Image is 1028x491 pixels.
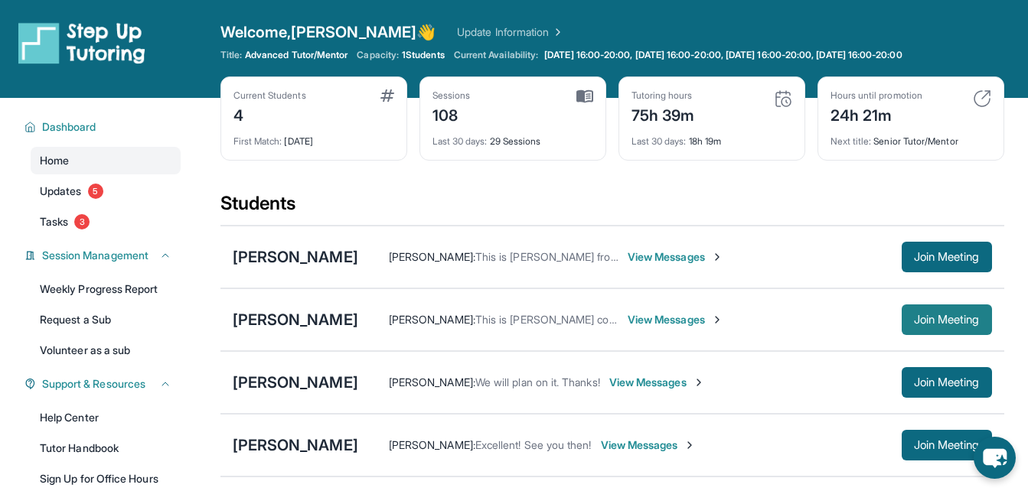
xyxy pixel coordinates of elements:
[601,437,697,453] span: View Messages
[974,437,1016,479] button: chat-button
[631,89,695,102] div: Tutoring hours
[36,248,171,263] button: Session Management
[220,49,242,61] span: Title:
[31,177,181,205] a: Updates5
[902,367,992,398] button: Join Meeting
[88,184,103,199] span: 5
[831,89,922,102] div: Hours until promotion
[233,246,358,268] div: [PERSON_NAME]
[432,126,593,148] div: 29 Sessions
[31,404,181,431] a: Help Center
[36,376,171,392] button: Support & Resources
[902,242,992,272] button: Join Meeting
[475,438,592,451] span: Excellent! See you then!
[711,314,723,326] img: Chevron-Right
[902,304,992,335] button: Join Meeting
[774,89,792,108] img: card
[380,89,394,102] img: card
[389,313,475,326] span: [PERSON_NAME] :
[544,49,902,61] span: [DATE] 16:00-20:00, [DATE] 16:00-20:00, [DATE] 16:00-20:00, [DATE] 16:00-20:00
[40,153,69,168] span: Home
[42,376,145,392] span: Support & Resources
[40,214,68,229] span: Tasks
[31,275,181,303] a: Weekly Progress Report
[693,376,705,389] img: Chevron-Right
[220,191,1004,225] div: Students
[233,135,282,147] span: First Match :
[684,439,696,451] img: Chevron-Right
[914,252,980,262] span: Join Meeting
[389,376,475,389] span: [PERSON_NAME] :
[36,119,171,135] button: Dashboard
[914,315,980,324] span: Join Meeting
[245,49,348,61] span: Advanced Tutor/Mentor
[609,375,705,390] span: View Messages
[914,441,980,450] span: Join Meeting
[18,21,145,64] img: logo
[220,21,436,43] span: Welcome, [PERSON_NAME] 👋
[42,119,96,135] span: Dashboard
[973,89,991,108] img: card
[628,249,723,265] span: View Messages
[233,309,358,330] div: [PERSON_NAME]
[233,89,306,102] div: Current Students
[31,337,181,364] a: Volunteer as a sub
[914,378,980,387] span: Join Meeting
[457,24,564,40] a: Update Information
[831,135,872,147] span: Next title :
[233,372,358,393] div: [PERSON_NAME]
[402,49,445,61] span: 1 Students
[549,24,564,40] img: Chevron Right
[40,184,82,199] span: Updates
[357,49,399,61] span: Capacity:
[631,126,792,148] div: 18h 19m
[454,49,538,61] span: Current Availability:
[389,250,475,263] span: [PERSON_NAME] :
[475,376,600,389] span: We will plan on it. Thanks!
[31,147,181,174] a: Home
[432,135,488,147] span: Last 30 days :
[432,89,471,102] div: Sessions
[831,126,991,148] div: Senior Tutor/Mentor
[42,248,148,263] span: Session Management
[576,89,593,103] img: card
[233,102,306,126] div: 4
[631,135,687,147] span: Last 30 days :
[31,434,181,462] a: Tutor Handbook
[711,251,723,263] img: Chevron-Right
[902,430,992,460] button: Join Meeting
[631,102,695,126] div: 75h 39m
[628,312,723,327] span: View Messages
[541,49,905,61] a: [DATE] 16:00-20:00, [DATE] 16:00-20:00, [DATE] 16:00-20:00, [DATE] 16:00-20:00
[475,313,1018,326] span: This is [PERSON_NAME] confirming [PERSON_NAME]'s tutoring, scheduled for 7:00 pm tonight, [DATE]....
[31,208,181,236] a: Tasks3
[233,126,394,148] div: [DATE]
[831,102,922,126] div: 24h 21m
[74,214,90,229] span: 3
[31,306,181,333] a: Request a Sub
[233,434,358,456] div: [PERSON_NAME]
[389,438,475,451] span: [PERSON_NAME] :
[432,102,471,126] div: 108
